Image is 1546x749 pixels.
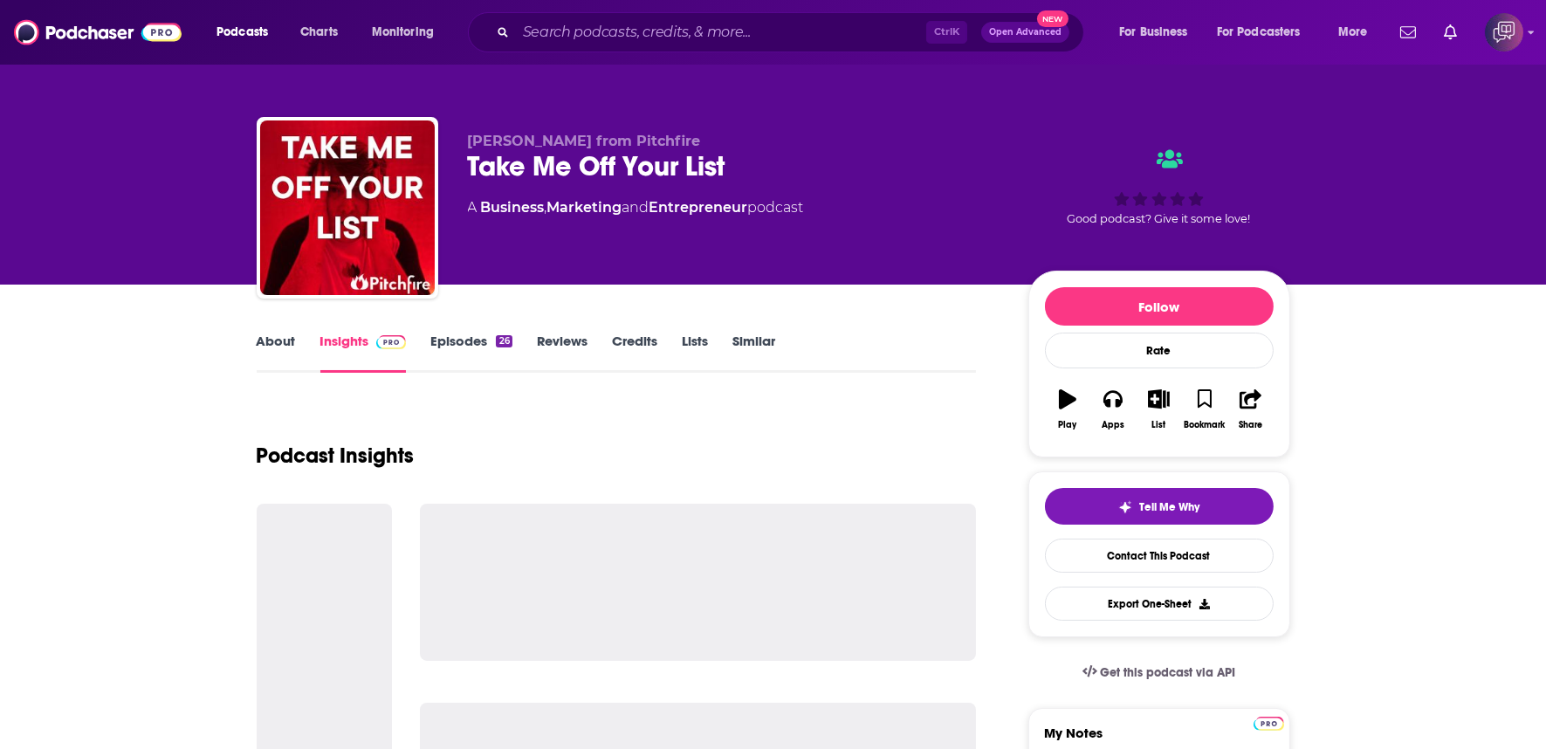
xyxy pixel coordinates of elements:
[537,333,587,373] a: Reviews
[1045,333,1274,368] div: Rate
[1107,18,1210,46] button: open menu
[1037,10,1068,27] span: New
[289,18,348,46] a: Charts
[1119,20,1188,45] span: For Business
[1136,378,1181,441] button: List
[1485,13,1523,52] span: Logged in as corioliscompany
[926,21,967,44] span: Ctrl K
[1217,20,1301,45] span: For Podcasters
[1045,378,1090,441] button: Play
[257,333,296,373] a: About
[1485,13,1523,52] img: User Profile
[1206,18,1326,46] button: open menu
[545,199,547,216] span: ,
[1437,17,1464,47] a: Show notifications dropdown
[430,333,512,373] a: Episodes26
[1068,212,1251,225] span: Good podcast? Give it some love!
[320,333,407,373] a: InsightsPodchaser Pro
[1100,665,1235,680] span: Get this podcast via API
[547,199,622,216] a: Marketing
[516,18,926,46] input: Search podcasts, credits, & more...
[1326,18,1390,46] button: open menu
[300,20,338,45] span: Charts
[372,20,434,45] span: Monitoring
[481,199,545,216] a: Business
[1338,20,1368,45] span: More
[1045,488,1274,525] button: tell me why sparkleTell Me Why
[1028,133,1290,241] div: Good podcast? Give it some love!
[14,16,182,49] img: Podchaser - Follow, Share and Rate Podcasts
[1184,420,1225,430] div: Bookmark
[376,335,407,349] img: Podchaser Pro
[682,333,708,373] a: Lists
[360,18,457,46] button: open menu
[1058,420,1076,430] div: Play
[1239,420,1262,430] div: Share
[1182,378,1227,441] button: Bookmark
[216,20,268,45] span: Podcasts
[260,120,435,295] img: Take Me Off Your List
[989,28,1062,37] span: Open Advanced
[1045,587,1274,621] button: Export One-Sheet
[1152,420,1166,430] div: List
[1090,378,1136,441] button: Apps
[257,443,415,469] h1: Podcast Insights
[732,333,775,373] a: Similar
[484,12,1101,52] div: Search podcasts, credits, & more...
[496,335,512,347] div: 26
[1485,13,1523,52] button: Show profile menu
[1045,539,1274,573] a: Contact This Podcast
[1102,420,1124,430] div: Apps
[981,22,1069,43] button: Open AdvancedNew
[1118,500,1132,514] img: tell me why sparkle
[649,199,748,216] a: Entrepreneur
[1068,651,1250,694] a: Get this podcast via API
[1393,17,1423,47] a: Show notifications dropdown
[622,199,649,216] span: and
[1227,378,1273,441] button: Share
[1254,714,1284,731] a: Pro website
[1139,500,1199,514] span: Tell Me Why
[1045,287,1274,326] button: Follow
[468,197,804,218] div: A podcast
[204,18,291,46] button: open menu
[468,133,701,149] span: [PERSON_NAME] from Pitchfire
[1254,717,1284,731] img: Podchaser Pro
[612,333,657,373] a: Credits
